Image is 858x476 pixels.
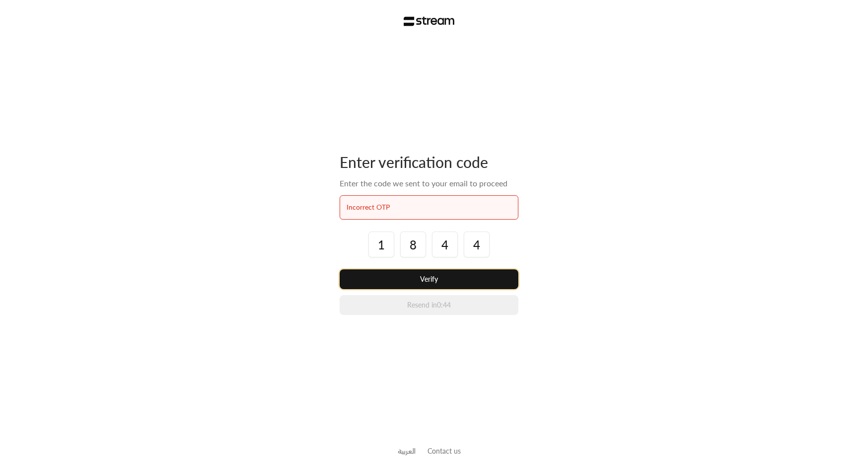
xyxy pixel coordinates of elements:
[347,202,511,213] div: Incorrect OTP
[340,269,518,289] button: Verify
[404,16,455,26] img: Stream Logo
[428,446,461,456] button: Contact us
[340,153,518,171] div: Enter verification code
[428,447,461,455] a: Contact us
[398,442,416,460] a: العربية
[340,177,518,189] div: Enter the code we sent to your email to proceed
